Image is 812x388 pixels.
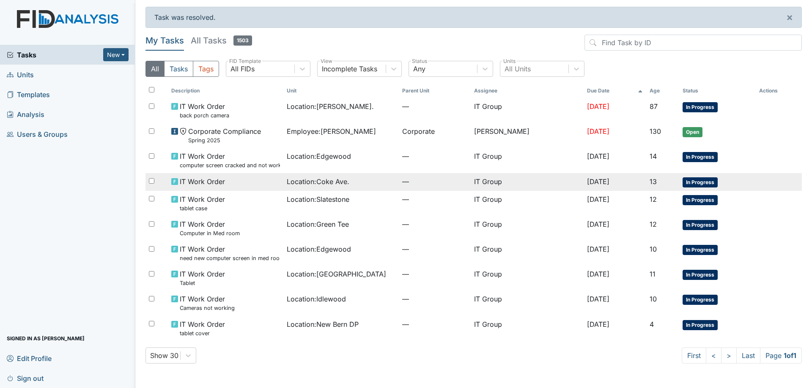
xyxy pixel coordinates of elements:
[287,269,386,279] span: Location : [GEOGRAPHIC_DATA]
[650,220,657,228] span: 12
[721,347,737,364] a: >
[180,279,225,287] small: Tablet
[145,35,184,46] h5: My Tasks
[471,148,584,173] td: IT Group
[180,269,225,287] span: IT Work Order Tablet
[402,294,467,304] span: —
[778,7,801,27] button: ×
[413,64,425,74] div: Any
[650,102,658,111] span: 87
[650,320,654,328] span: 4
[683,195,718,205] span: In Progress
[230,64,255,74] div: All FIDs
[587,102,609,111] span: [DATE]
[164,61,193,77] button: Tasks
[402,269,467,279] span: —
[402,101,467,111] span: —
[786,11,793,23] span: ×
[149,87,154,92] input: Toggle All Rows Selected
[471,98,584,123] td: IT Group
[402,176,467,187] span: —
[683,220,718,230] span: In Progress
[322,64,377,74] div: Incomplete Tasks
[471,191,584,216] td: IT Group
[471,216,584,241] td: IT Group
[683,127,702,137] span: Open
[180,329,225,337] small: tablet cover
[188,126,261,144] span: Corporate Compliance Spring 2025
[505,64,531,74] div: All Units
[402,194,467,204] span: —
[7,108,44,121] span: Analysis
[180,254,280,262] small: need new computer screen in med room broken dont work
[471,123,584,148] td: [PERSON_NAME]
[679,84,755,98] th: Toggle SortBy
[180,244,280,262] span: IT Work Order need new computer screen in med room broken dont work
[7,128,68,141] span: Users & Groups
[471,173,584,191] td: IT Group
[584,84,646,98] th: Toggle SortBy
[7,88,50,101] span: Templates
[7,372,44,385] span: Sign out
[587,127,609,136] span: [DATE]
[471,241,584,266] td: IT Group
[402,319,467,329] span: —
[402,219,467,229] span: —
[145,61,219,77] div: Type filter
[180,151,280,169] span: IT Work Order computer screen cracked and not working need new one
[283,84,399,98] th: Toggle SortBy
[587,320,609,328] span: [DATE]
[150,350,178,361] div: Show 30
[180,176,225,187] span: IT Work Order
[287,194,349,204] span: Location : Slatestone
[7,50,103,60] a: Tasks
[180,304,235,312] small: Cameras not working
[650,195,657,203] span: 12
[471,84,584,98] th: Assignee
[233,35,252,46] span: 1503
[646,84,679,98] th: Toggle SortBy
[145,7,802,28] div: Task was resolved.
[180,204,225,212] small: tablet case
[587,270,609,278] span: [DATE]
[402,244,467,254] span: —
[587,220,609,228] span: [DATE]
[180,319,225,337] span: IT Work Order tablet cover
[682,347,706,364] a: First
[682,347,802,364] nav: task-pagination
[180,101,229,119] span: IT Work Order back porch camera
[683,295,718,305] span: In Progress
[180,229,240,237] small: Computer in Med room
[399,84,470,98] th: Toggle SortBy
[683,177,718,187] span: In Progress
[683,320,718,330] span: In Progress
[683,270,718,280] span: In Progress
[7,352,52,365] span: Edit Profile
[7,332,85,345] span: Signed in as [PERSON_NAME]
[471,266,584,290] td: IT Group
[587,195,609,203] span: [DATE]
[587,152,609,160] span: [DATE]
[191,35,252,46] h5: All Tasks
[145,61,165,77] button: All
[287,294,346,304] span: Location : Idlewood
[180,194,225,212] span: IT Work Order tablet case
[650,177,657,186] span: 13
[584,35,802,51] input: Find Task by ID
[683,152,718,162] span: In Progress
[180,161,280,169] small: computer screen cracked and not working need new one
[736,347,760,364] a: Last
[287,219,349,229] span: Location : Green Tee
[180,219,240,237] span: IT Work Order Computer in Med room
[650,245,657,253] span: 10
[784,351,796,360] strong: 1 of 1
[287,151,351,161] span: Location : Edgewood
[650,295,657,303] span: 10
[168,84,283,98] th: Toggle SortBy
[287,244,351,254] span: Location : Edgewood
[287,126,376,136] span: Employee : [PERSON_NAME]
[650,127,661,136] span: 130
[756,84,798,98] th: Actions
[103,48,129,61] button: New
[760,347,802,364] span: Page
